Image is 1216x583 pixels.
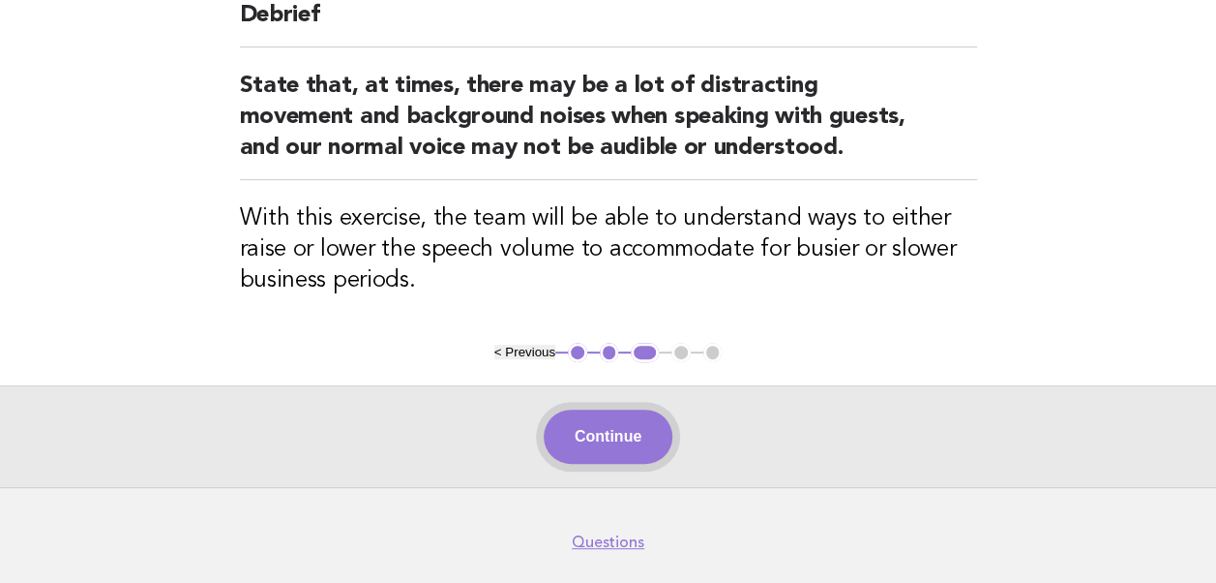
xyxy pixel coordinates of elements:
[494,345,555,359] button: < Previous
[544,410,672,464] button: Continue
[240,71,977,180] h2: State that, at times, there may be a lot of distracting movement and background noises when speak...
[572,533,644,552] a: Questions
[600,343,619,362] button: 2
[568,343,587,362] button: 1
[631,343,659,362] button: 3
[240,203,977,296] h3: With this exercise, the team will be able to understand ways to either raise or lower the speech ...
